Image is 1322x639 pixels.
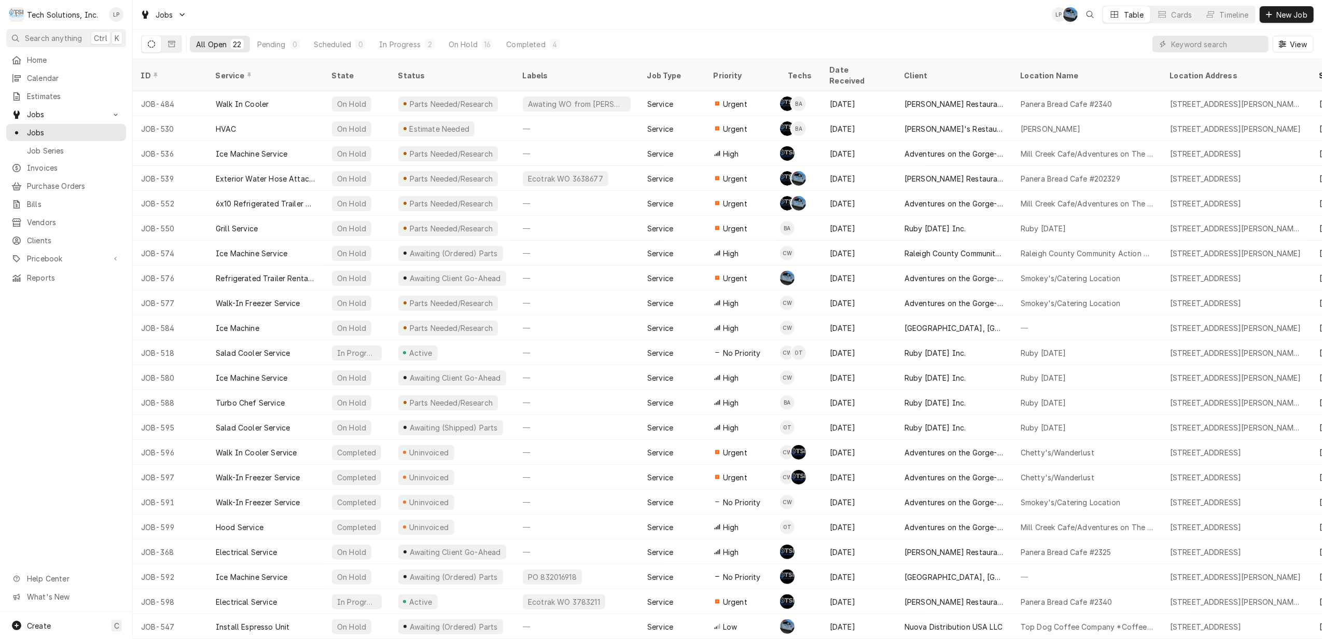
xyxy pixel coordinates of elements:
span: Purchase Orders [27,180,121,191]
div: HVAC [216,123,236,134]
div: Salad Cooler Service [216,422,290,433]
div: Service [647,372,673,383]
div: [GEOGRAPHIC_DATA], [GEOGRAPHIC_DATA] [904,323,1004,334]
div: — [514,465,639,490]
div: Smokey's/Catering Location [1021,273,1120,284]
div: — [514,216,639,241]
div: Mill Creek Cafe/Adventures on The Gorge [1021,148,1153,159]
div: Coleton Wallace's Avatar [780,370,795,385]
div: Service [647,248,673,259]
div: Adventures on the Gorge-Aramark Destinations [904,198,1004,209]
button: View [1273,36,1314,52]
div: BA [780,221,795,235]
div: 0 [357,39,364,50]
div: Awating WO from [PERSON_NAME] or [PERSON_NAME] [527,99,627,109]
div: [STREET_ADDRESS][PERSON_NAME] [1170,248,1301,259]
div: On Hold [336,273,367,284]
div: Ruby [DATE] [1021,348,1066,358]
div: On Hold [449,39,478,50]
div: BA [791,96,806,111]
div: CW [780,345,795,360]
div: Estimate Needed [408,123,470,134]
span: Bills [27,199,121,210]
div: AF [780,196,795,211]
div: Active [408,348,434,358]
div: [DATE] [822,465,896,490]
div: [STREET_ADDRESS][PERSON_NAME][PERSON_NAME] [1170,397,1303,408]
div: JOB-550 [133,216,207,241]
span: Vendors [27,217,121,228]
button: Open search [1082,6,1098,23]
div: [DATE] [822,290,896,315]
div: Shaun Booth's Avatar [791,445,806,460]
div: 16 [484,39,491,50]
div: Exterior Water Hose Attachments Are Broken [216,173,315,184]
a: Go to Pricebook [6,250,126,267]
a: Clients [6,232,126,249]
span: High [723,372,739,383]
div: All Open [196,39,227,50]
span: Estimates [27,91,121,102]
div: [STREET_ADDRESS] [1170,173,1242,184]
div: Refrigerated Trailer Rental 7x16 [216,273,315,284]
span: Urgent [723,198,747,209]
div: Ruby [DATE] Inc. [904,348,966,358]
div: JOB-574 [133,241,207,266]
div: [DATE] [822,191,896,216]
div: Service [647,422,673,433]
div: In Progress [379,39,421,50]
span: Clients [27,235,121,246]
span: High [723,298,739,309]
div: OT [791,345,806,360]
div: Parts Needed/Research [408,397,494,408]
div: — [514,116,639,141]
div: Client [904,70,1002,81]
div: Coleton Wallace's Avatar [780,246,795,260]
button: New Job [1260,6,1314,23]
div: JP [791,196,806,211]
div: [DATE] [822,390,896,415]
div: Coleton Wallace's Avatar [780,445,795,460]
div: Awaiting (Ordered) Parts [408,248,498,259]
div: On Hold [336,298,367,309]
div: Grill Service [216,223,258,234]
div: — [514,440,639,465]
span: Invoices [27,162,121,173]
div: JOB-576 [133,266,207,290]
div: Walk In Cooler [216,99,269,109]
div: Service [647,348,673,358]
div: On Hold [336,223,367,234]
div: Adventures on the Gorge-Aramark Destinations [904,472,1004,483]
div: — [514,266,639,290]
div: Pending [257,39,286,50]
div: [PERSON_NAME] Restaurant Group [904,173,1004,184]
div: [DATE] [822,241,896,266]
div: Smokey's/Catering Location [1021,298,1120,309]
div: Date Received [830,64,886,86]
div: JOB-518 [133,340,207,365]
div: LP [109,7,123,22]
span: Home [27,54,121,65]
div: [DATE] [822,216,896,241]
div: Walk-In Freezer Service [216,298,300,309]
div: CW [780,445,795,460]
span: C [114,620,119,631]
div: Service [216,70,313,81]
div: Ruby [DATE] [1021,422,1066,433]
div: Mill Creek Cafe/Adventures on The Gorge [1021,198,1153,209]
div: Austin Fox's Avatar [780,121,795,136]
div: JOB-595 [133,415,207,440]
div: Parts Needed/Research [408,223,494,234]
a: Home [6,51,126,68]
div: JOB-597 [133,465,207,490]
div: Austin Fox's Avatar [780,96,795,111]
div: JOB-530 [133,116,207,141]
div: [DATE] [822,266,896,290]
div: — [514,390,639,415]
a: Job Series [6,142,126,159]
span: Jobs [27,109,105,120]
div: Ice Machine Service [216,372,287,383]
div: Timeline [1220,9,1249,20]
div: Parts Needed/Research [408,173,494,184]
div: LP [1052,7,1066,22]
